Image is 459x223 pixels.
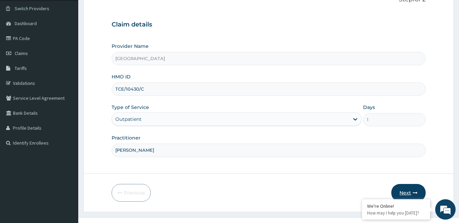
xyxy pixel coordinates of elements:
label: Provider Name [112,43,149,50]
span: Tariffs [15,65,27,71]
button: Next [391,184,426,202]
h3: Claim details [112,21,426,29]
div: Outpatient [115,116,142,123]
p: How may I help you today? [367,210,425,216]
input: Enter HMO ID [112,82,426,96]
span: Switch Providers [15,5,49,12]
div: Chat with us now [35,38,114,47]
div: We're Online! [367,203,425,209]
span: We're online! [39,68,94,136]
label: HMO ID [112,73,131,80]
input: Enter Name [112,144,426,157]
span: Claims [15,50,28,56]
label: Days [363,104,375,111]
label: Practitioner [112,134,141,141]
span: Dashboard [15,20,37,26]
label: Type of Service [112,104,149,111]
img: d_794563401_company_1708531726252_794563401 [13,34,28,51]
div: Minimize live chat window [112,3,128,20]
textarea: Type your message and hit 'Enter' [3,150,130,173]
button: Previous [112,184,151,202]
